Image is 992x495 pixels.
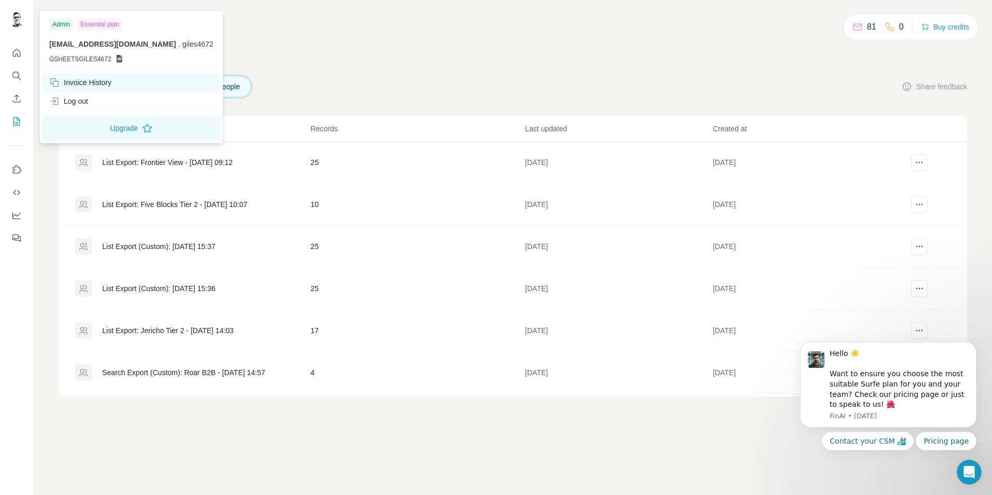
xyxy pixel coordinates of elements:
[712,310,900,352] td: [DATE]
[182,40,213,48] span: giles4672
[712,184,900,226] td: [DATE]
[310,142,525,184] td: 25
[525,184,712,226] td: [DATE]
[911,196,928,213] button: actions
[310,184,525,226] td: 10
[8,112,25,131] button: My lists
[310,268,525,310] td: 25
[77,18,122,31] div: Essential plan
[102,199,247,210] div: List Export: Five Blocks Tier 2 - [DATE] 10:07
[712,352,900,394] td: [DATE]
[525,123,712,134] p: Last updated
[712,394,900,436] td: [DATE]
[525,310,712,352] td: [DATE]
[8,229,25,247] button: Feedback
[899,21,904,33] p: 0
[49,77,112,88] div: Invoice History
[8,66,25,85] button: Search
[525,142,712,184] td: [DATE]
[42,116,221,141] button: Upgrade
[49,96,88,106] div: Log out
[957,460,982,485] iframe: Intercom live chat
[311,123,525,134] p: Records
[921,20,969,34] button: Buy credits
[525,394,712,436] td: [DATE]
[784,308,992,467] iframe: Intercom notifications message
[310,310,525,352] td: 17
[8,160,25,179] button: Use Surfe on LinkedIn
[310,226,525,268] td: 25
[525,352,712,394] td: [DATE]
[102,367,265,378] div: Search Export (Custom): Roar B2B - [DATE] 14:57
[217,81,241,92] span: People
[911,238,928,255] button: actions
[8,206,25,225] button: Dashboard
[8,10,25,27] img: Avatar
[911,280,928,297] button: actions
[178,40,180,48] span: .
[911,154,928,171] button: actions
[49,40,176,48] span: [EMAIL_ADDRESS][DOMAIN_NAME]
[8,183,25,202] button: Use Surfe API
[867,21,876,33] p: 81
[102,283,215,294] div: List Export (Custom): [DATE] 15:36
[8,44,25,62] button: Quick start
[712,226,900,268] td: [DATE]
[525,268,712,310] td: [DATE]
[712,268,900,310] td: [DATE]
[902,81,967,92] button: Share feedback
[713,123,900,134] p: Created at
[49,18,73,31] div: Admin
[712,142,900,184] td: [DATE]
[49,54,111,64] span: GSHEETSGILES4672
[310,352,525,394] td: 4
[102,157,233,168] div: List Export: Frontier View - [DATE] 09:12
[310,394,525,436] td: 4
[8,89,25,108] button: Enrich CSV
[525,226,712,268] td: [DATE]
[102,241,215,252] div: List Export (Custom): [DATE] 15:37
[102,325,233,336] div: List Export: Jericho Tier 2 - [DATE] 14:03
